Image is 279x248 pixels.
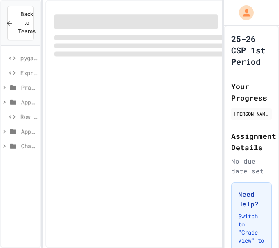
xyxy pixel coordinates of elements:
[18,10,36,36] span: Back to Teams
[230,3,256,22] div: My Account
[245,215,271,240] iframe: chat widget
[7,6,34,40] button: Back to Teams
[231,81,272,103] h2: Your Progress
[21,98,37,106] span: Application: Variables/Print
[21,83,37,92] span: Practice: Variables/Print
[211,180,271,215] iframe: chat widget
[234,110,269,117] div: [PERSON_NAME]
[21,127,37,136] span: Application: Strings, Inputs, Math
[20,68,37,77] span: Express Yourself in Python!
[231,33,272,67] h1: 25-26 CSP 1st Period
[231,156,272,176] div: No due date set
[21,142,37,150] span: Challenges
[20,54,37,62] span: pygame Intro
[20,112,37,121] span: Row of Polygons
[231,130,272,153] h2: Assignment Details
